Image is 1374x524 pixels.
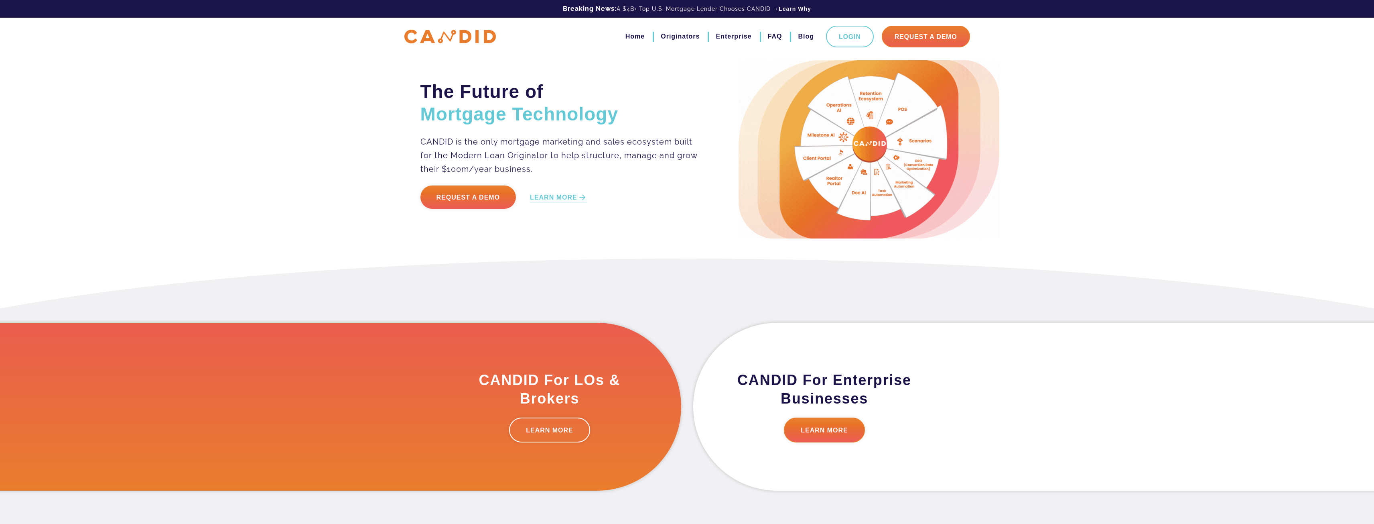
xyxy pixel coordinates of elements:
[420,80,698,125] h2: The Future of
[661,30,700,43] a: Originators
[716,30,751,43] a: Enterprise
[733,371,916,408] h3: CANDID For Enterprise Businesses
[420,186,516,209] a: Request a Demo
[779,5,811,13] a: Learn Why
[739,60,999,239] img: Candid Hero Image
[509,418,590,442] a: LEARN MORE
[798,30,814,43] a: Blog
[420,135,698,176] p: CANDID is the only mortgage marketing and sales ecosystem built for the Modern Loan Originator to...
[826,26,874,47] a: Login
[625,30,645,43] a: Home
[459,371,641,408] h3: CANDID For LOs & Brokers
[420,104,619,124] span: Mortgage Technology
[768,30,782,43] a: FAQ
[530,193,587,202] a: LEARN MORE
[784,418,865,442] a: LEARN MORE
[404,30,496,44] img: CANDID APP
[882,26,970,47] a: Request A Demo
[563,5,617,12] b: Breaking News:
